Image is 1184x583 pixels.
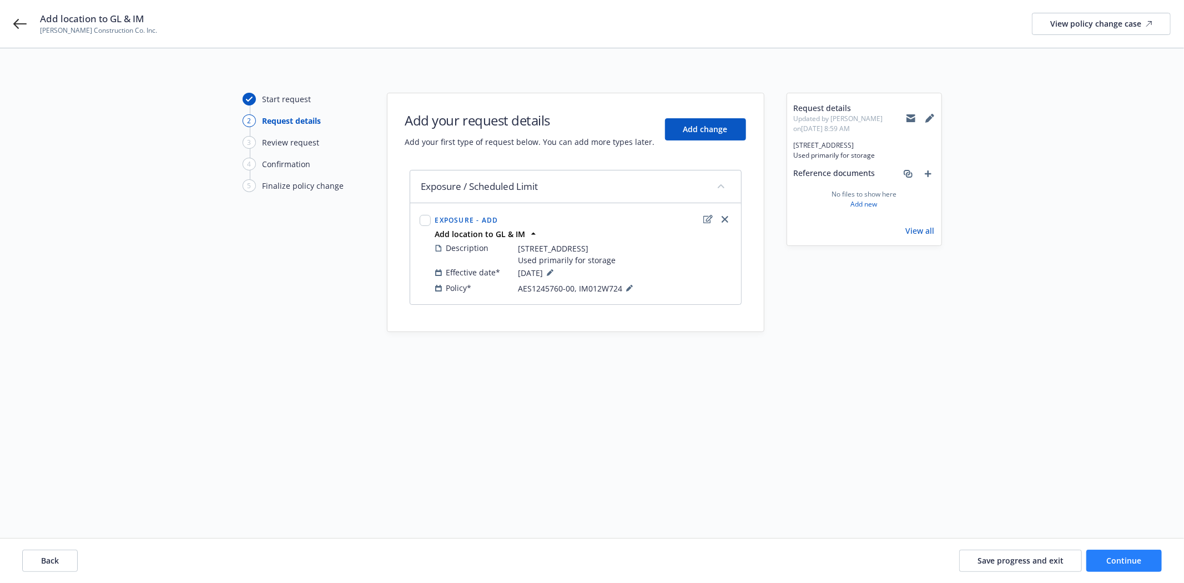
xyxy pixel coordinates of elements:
[851,199,878,209] a: Add new
[405,111,655,129] h1: Add your request details
[683,124,728,134] span: Add change
[243,158,256,170] div: 4
[794,114,906,134] span: Updated by [PERSON_NAME] on [DATE] 8:59 AM
[446,267,501,278] span: Effective date*
[263,180,344,192] div: Finalize policy change
[22,550,78,572] button: Back
[702,213,715,226] a: edit
[435,229,526,239] strong: Add location to GL & IM
[435,215,498,225] span: Exposure - Add
[1032,13,1171,35] a: View policy change case
[1107,555,1142,566] span: Continue
[243,136,256,149] div: 3
[1086,550,1162,572] button: Continue
[712,177,730,195] button: collapse content
[518,243,616,266] span: [STREET_ADDRESS] Used primarily for storage
[794,102,906,114] span: Request details
[446,282,472,294] span: Policy*
[446,242,489,254] span: Description
[518,266,557,279] span: [DATE]
[263,137,320,148] div: Review request
[921,167,935,180] a: add
[263,93,311,105] div: Start request
[40,26,157,36] span: [PERSON_NAME] Construction Co. Inc.
[40,12,157,26] span: Add location to GL & IM
[665,118,746,140] button: Add change
[263,158,311,170] div: Confirmation
[421,180,538,193] span: Exposure / Scheduled Limit
[243,179,256,192] div: 5
[518,282,636,295] span: AES1245760-00, IM012W724
[405,136,655,148] span: Add your first type of request below. You can add more types later.
[901,167,915,180] a: associate
[832,189,896,199] span: No files to show here
[978,555,1064,566] span: Save progress and exit
[1050,13,1152,34] div: View policy change case
[959,550,1082,572] button: Save progress and exit
[906,225,935,237] a: View all
[718,213,732,226] a: close
[794,140,935,160] span: [STREET_ADDRESS] Used primarily for storage
[41,555,59,566] span: Back
[794,167,875,180] span: Reference documents
[410,170,741,203] div: Exposure / Scheduled Limitcollapse content
[243,114,256,127] div: 2
[263,115,321,127] div: Request details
